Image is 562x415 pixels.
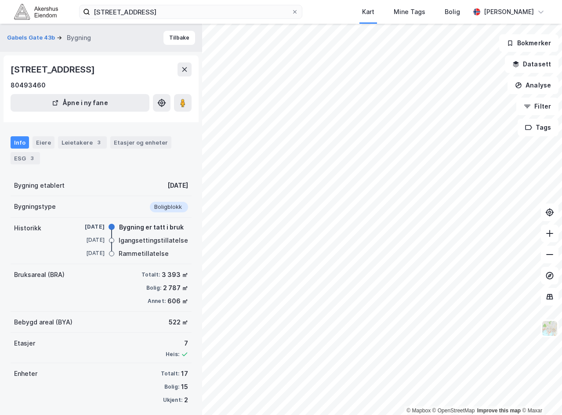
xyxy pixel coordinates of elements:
[362,7,374,17] div: Kart
[167,296,188,306] div: 606 ㎡
[394,7,425,17] div: Mine Tags
[14,223,41,233] div: Historikk
[163,31,195,45] button: Tilbake
[499,34,558,52] button: Bokmerker
[141,271,160,278] div: Totalt:
[163,397,182,404] div: Ukjent:
[14,338,35,349] div: Etasjer
[7,33,57,42] button: Gabels Gate 43b
[184,395,188,405] div: 2
[162,269,188,280] div: 3 393 ㎡
[163,283,188,293] div: 2 787 ㎡
[90,5,291,18] input: Søk på adresse, matrikkel, gårdeiere, leietakere eller personer
[94,138,103,147] div: 3
[166,351,179,358] div: Heis:
[33,136,54,149] div: Eiere
[181,368,188,379] div: 17
[119,235,188,246] div: Igangsettingstillatelse
[164,383,179,390] div: Bolig:
[69,223,105,231] div: [DATE]
[161,370,179,377] div: Totalt:
[14,368,37,379] div: Enheter
[11,94,149,112] button: Åpne i ny fane
[181,382,188,392] div: 15
[14,269,65,280] div: Bruksareal (BRA)
[69,249,105,257] div: [DATE]
[516,98,558,115] button: Filter
[11,152,40,164] div: ESG
[14,201,56,212] div: Bygningstype
[28,154,36,163] div: 3
[58,136,107,149] div: Leietakere
[166,338,188,349] div: 7
[505,55,558,73] button: Datasett
[11,62,97,76] div: [STREET_ADDRESS]
[114,138,168,146] div: Etasjer og enheter
[67,33,91,43] div: Bygning
[406,408,431,414] a: Mapbox
[541,320,558,337] img: Z
[484,7,534,17] div: [PERSON_NAME]
[518,119,558,136] button: Tags
[11,136,29,149] div: Info
[169,317,188,328] div: 522 ㎡
[148,298,166,305] div: Annet:
[69,236,105,244] div: [DATE]
[518,373,562,415] div: Kontrollprogram for chat
[119,248,169,259] div: Rammetillatelse
[11,80,46,91] div: 80493460
[432,408,475,414] a: OpenStreetMap
[119,222,184,233] div: Bygning er tatt i bruk
[167,180,188,191] div: [DATE]
[14,180,65,191] div: Bygning etablert
[518,373,562,415] iframe: Chat Widget
[14,4,58,19] img: akershus-eiendom-logo.9091f326c980b4bce74ccdd9f866810c.svg
[477,408,521,414] a: Improve this map
[14,317,73,328] div: Bebygd areal (BYA)
[445,7,460,17] div: Bolig
[146,284,161,291] div: Bolig:
[508,76,558,94] button: Analyse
